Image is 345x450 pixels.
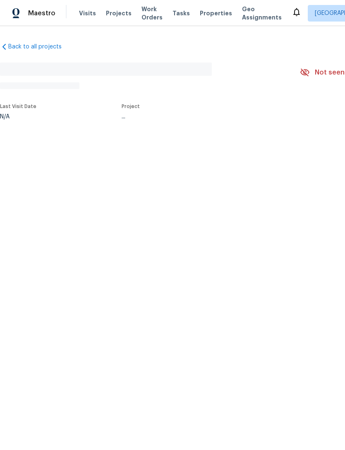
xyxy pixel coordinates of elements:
[28,9,55,17] span: Maestro
[200,9,232,17] span: Properties
[172,10,190,16] span: Tasks
[106,9,132,17] span: Projects
[122,104,140,109] span: Project
[242,5,282,22] span: Geo Assignments
[141,5,163,22] span: Work Orders
[122,114,280,120] div: ...
[79,9,96,17] span: Visits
